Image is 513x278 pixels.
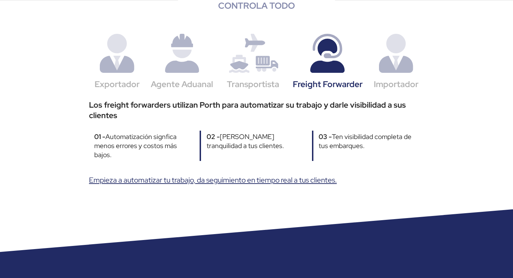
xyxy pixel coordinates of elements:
div: 01 - [89,131,200,161]
div: 03 - [312,131,424,161]
div: 02 - [200,131,312,161]
div: Transportista [225,79,282,90]
div: Los freight forwarders utilizan Porth para automatizar su trabajo y darle visibilidad a sus clientes [89,100,424,121]
div: Exportador [95,79,140,90]
span: Ten visibilidad completa de tus embarques. [319,132,411,150]
div: Empieza a automatizar tu trabajo, da seguimiento en tiempo real a tus clientes. [89,171,337,189]
span: Automatización signfica menos errores y costos más bajos. [94,132,177,159]
div: Importador [374,79,418,90]
a: Empieza a automatizar tu trabajo, da seguimiento en tiempo real a tus clientes. [89,177,337,184]
span: [PERSON_NAME] tranquilidad a tus clientes. [207,132,284,150]
div: Freight Forwarder [293,79,363,90]
div: Agente Aduanal [151,79,213,90]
